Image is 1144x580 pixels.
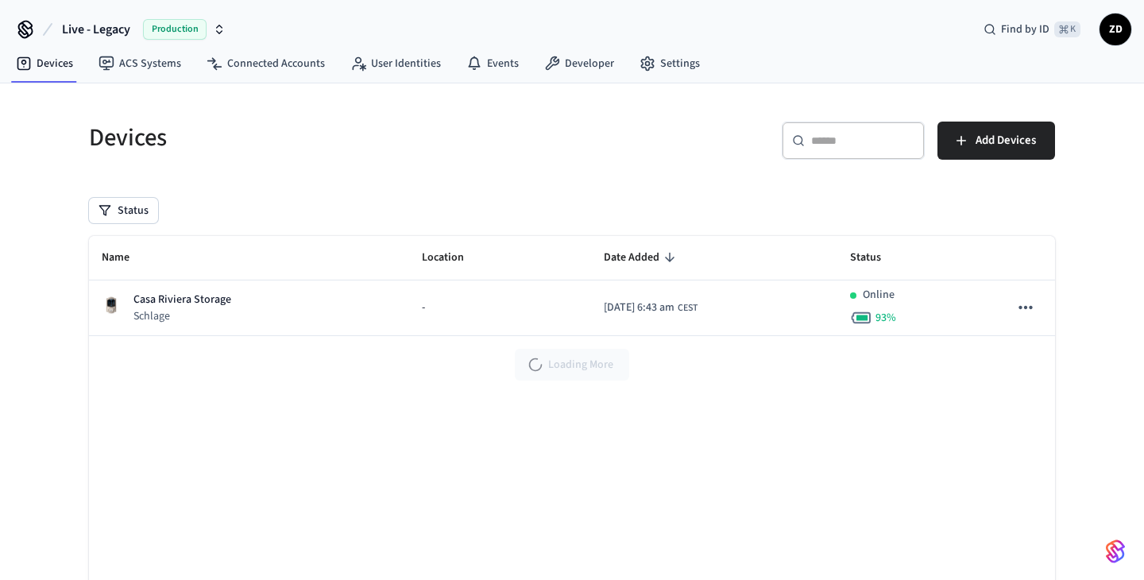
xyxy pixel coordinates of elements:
[194,49,338,78] a: Connected Accounts
[604,300,698,316] div: Europe/Rome
[604,300,674,316] span: [DATE] 6:43 am
[133,308,231,324] p: Schlage
[86,49,194,78] a: ACS Systems
[1106,539,1125,564] img: SeamLogoGradient.69752ec5.svg
[89,122,562,154] h5: Devices
[62,20,130,39] span: Live - Legacy
[627,49,713,78] a: Settings
[133,292,231,308] p: Casa Riviera Storage
[422,300,425,316] span: -
[937,122,1055,160] button: Add Devices
[850,246,902,270] span: Status
[875,310,896,326] span: 93 %
[338,49,454,78] a: User Identities
[678,301,698,315] span: CEST
[1001,21,1049,37] span: Find by ID
[3,49,86,78] a: Devices
[976,130,1036,151] span: Add Devices
[1100,14,1131,45] button: ZD
[422,246,485,270] span: Location
[863,287,895,304] p: Online
[531,49,627,78] a: Developer
[454,49,531,78] a: Events
[143,19,207,40] span: Production
[604,246,680,270] span: Date Added
[1101,15,1130,44] span: ZD
[89,198,158,223] button: Status
[102,246,150,270] span: Name
[1054,21,1080,37] span: ⌘ K
[971,15,1093,44] div: Find by ID⌘ K
[102,296,121,315] img: Schlage Sense Smart Deadbolt with Camelot Trim, Front
[89,236,1055,336] table: sticky table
